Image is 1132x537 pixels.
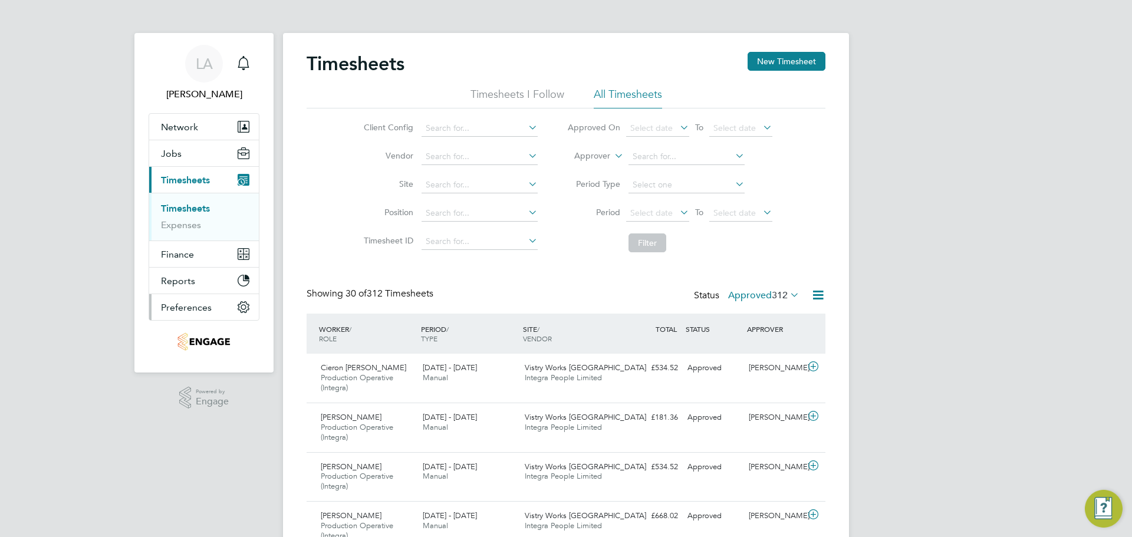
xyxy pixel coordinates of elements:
[149,268,259,294] button: Reports
[621,408,683,427] div: £181.36
[349,324,351,334] span: /
[422,233,538,250] input: Search for...
[683,457,744,477] div: Approved
[423,412,477,422] span: [DATE] - [DATE]
[772,289,788,301] span: 312
[423,373,448,383] span: Manual
[196,56,213,71] span: LA
[621,358,683,378] div: £534.52
[161,121,198,133] span: Network
[683,358,744,378] div: Approved
[748,52,825,71] button: New Timesheet
[423,462,477,472] span: [DATE] - [DATE]
[196,387,229,397] span: Powered by
[692,120,707,135] span: To
[422,149,538,165] input: Search for...
[628,149,745,165] input: Search for...
[525,462,646,472] span: Vistry Works [GEOGRAPHIC_DATA]
[567,122,620,133] label: Approved On
[422,120,538,137] input: Search for...
[360,179,413,189] label: Site
[594,87,662,108] li: All Timesheets
[713,207,756,218] span: Select date
[196,397,229,407] span: Engage
[149,140,259,166] button: Jobs
[321,462,381,472] span: [PERSON_NAME]
[421,334,437,343] span: TYPE
[321,422,393,442] span: Production Operative (Integra)
[525,520,602,531] span: Integra People Limited
[321,412,381,422] span: [PERSON_NAME]
[525,510,646,520] span: Vistry Works [GEOGRAPHIC_DATA]
[728,289,799,301] label: Approved
[557,150,610,162] label: Approver
[567,207,620,218] label: Period
[149,193,259,241] div: Timesheets
[345,288,367,299] span: 30 of
[423,520,448,531] span: Manual
[149,294,259,320] button: Preferences
[422,177,538,193] input: Search for...
[713,123,756,133] span: Select date
[321,373,393,393] span: Production Operative (Integra)
[628,233,666,252] button: Filter
[744,408,805,427] div: [PERSON_NAME]
[525,422,602,432] span: Integra People Limited
[321,471,393,491] span: Production Operative (Integra)
[744,318,805,340] div: APPROVER
[537,324,539,334] span: /
[630,207,673,218] span: Select date
[683,318,744,340] div: STATUS
[319,334,337,343] span: ROLE
[161,249,194,260] span: Finance
[630,123,673,133] span: Select date
[360,122,413,133] label: Client Config
[470,87,564,108] li: Timesheets I Follow
[683,506,744,526] div: Approved
[161,302,212,313] span: Preferences
[683,408,744,427] div: Approved
[321,510,381,520] span: [PERSON_NAME]
[161,219,201,230] a: Expenses
[321,363,406,373] span: Cieron [PERSON_NAME]
[149,167,259,193] button: Timesheets
[423,422,448,432] span: Manual
[1085,490,1123,528] button: Engage Resource Center
[525,471,602,481] span: Integra People Limited
[692,205,707,220] span: To
[694,288,802,304] div: Status
[316,318,418,349] div: WORKER
[161,203,210,214] a: Timesheets
[149,114,259,140] button: Network
[744,506,805,526] div: [PERSON_NAME]
[628,177,745,193] input: Select one
[161,174,210,186] span: Timesheets
[307,288,436,300] div: Showing
[360,235,413,246] label: Timesheet ID
[422,205,538,222] input: Search for...
[567,179,620,189] label: Period Type
[149,241,259,267] button: Finance
[423,510,477,520] span: [DATE] - [DATE]
[418,318,520,349] div: PERIOD
[423,363,477,373] span: [DATE] - [DATE]
[621,506,683,526] div: £668.02
[161,275,195,286] span: Reports
[423,471,448,481] span: Manual
[360,150,413,161] label: Vendor
[149,45,259,101] a: LA[PERSON_NAME]
[134,33,274,373] nav: Main navigation
[177,332,230,351] img: integrapeople-logo-retina.png
[523,334,552,343] span: VENDOR
[744,457,805,477] div: [PERSON_NAME]
[179,387,229,409] a: Powered byEngage
[307,52,404,75] h2: Timesheets
[360,207,413,218] label: Position
[621,457,683,477] div: £534.52
[525,412,646,422] span: Vistry Works [GEOGRAPHIC_DATA]
[525,373,602,383] span: Integra People Limited
[744,358,805,378] div: [PERSON_NAME]
[446,324,449,334] span: /
[525,363,646,373] span: Vistry Works [GEOGRAPHIC_DATA]
[161,148,182,159] span: Jobs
